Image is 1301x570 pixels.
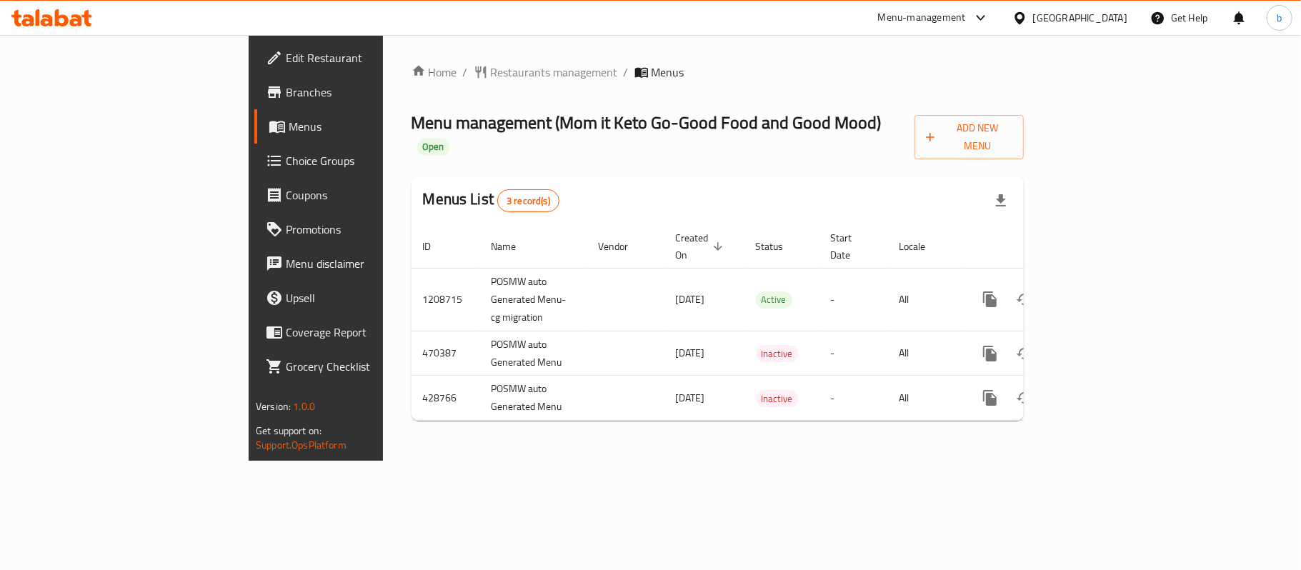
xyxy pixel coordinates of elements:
a: Coverage Report [254,315,466,349]
span: Inactive [756,391,799,407]
th: Actions [962,225,1122,269]
span: b [1277,10,1282,26]
nav: breadcrumb [412,64,1024,81]
span: [DATE] [676,344,705,362]
a: Support.OpsPlatform [256,436,347,454]
div: [GEOGRAPHIC_DATA] [1033,10,1127,26]
a: Coupons [254,178,466,212]
div: Inactive [756,345,799,362]
span: Upsell [286,289,454,306]
button: more [973,381,1007,415]
span: Status [756,238,802,255]
span: Menus [289,118,454,135]
a: Upsell [254,281,466,315]
span: ID [423,238,450,255]
div: Inactive [756,390,799,407]
a: Menu disclaimer [254,246,466,281]
span: Menu management ( Mom it Keto Go-Good Food and Good Mood ) [412,106,882,139]
span: Grocery Checklist [286,358,454,375]
span: Active [756,291,792,308]
span: Add New Menu [926,119,1012,155]
span: Menu disclaimer [286,255,454,272]
td: - [819,376,888,421]
div: Active [756,291,792,309]
span: Version: [256,397,291,416]
span: Choice Groups [286,152,454,169]
span: Promotions [286,221,454,238]
a: Edit Restaurant [254,41,466,75]
td: All [888,331,962,376]
a: Menus [254,109,466,144]
a: Restaurants management [474,64,618,81]
span: Locale [899,238,944,255]
span: Restaurants management [491,64,618,81]
button: Change Status [1007,381,1042,415]
span: [DATE] [676,389,705,407]
button: more [973,282,1007,316]
span: Get support on: [256,421,321,440]
div: Menu-management [878,9,966,26]
td: POSMW auto Generated Menu-cg migration [480,268,587,331]
span: Inactive [756,346,799,362]
button: Change Status [1007,336,1042,371]
h2: Menus List [423,189,559,212]
span: Name [492,238,535,255]
span: Edit Restaurant [286,49,454,66]
td: - [819,268,888,331]
td: All [888,376,962,421]
table: enhanced table [412,225,1122,421]
a: Choice Groups [254,144,466,178]
a: Promotions [254,212,466,246]
span: Start Date [831,229,871,264]
span: 1.0.0 [293,397,315,416]
span: Coverage Report [286,324,454,341]
button: Change Status [1007,282,1042,316]
td: All [888,268,962,331]
button: Add New Menu [914,115,1024,159]
div: Export file [984,184,1018,218]
li: / [624,64,629,81]
td: - [819,331,888,376]
span: Vendor [599,238,647,255]
span: Branches [286,84,454,101]
span: [DATE] [676,290,705,309]
a: Grocery Checklist [254,349,466,384]
span: Menus [652,64,684,81]
button: more [973,336,1007,371]
td: POSMW auto Generated Menu [480,331,587,376]
td: POSMW auto Generated Menu [480,376,587,421]
span: Coupons [286,186,454,204]
div: Total records count [497,189,559,212]
span: Created On [676,229,727,264]
a: Branches [254,75,466,109]
span: 3 record(s) [498,194,559,208]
